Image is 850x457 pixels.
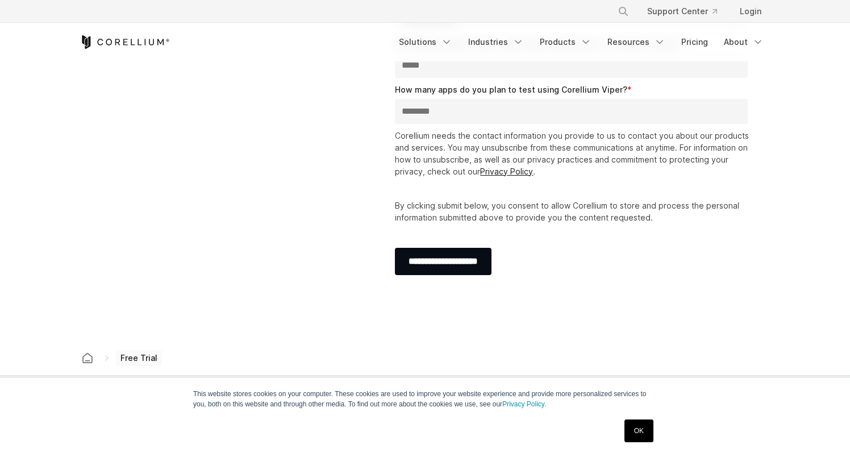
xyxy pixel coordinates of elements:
a: About [717,32,770,52]
span: Free Trial [116,350,162,366]
a: Products [533,32,598,52]
p: Corellium needs the contact information you provide to us to contact you about our products and s... [395,130,752,177]
span: How many apps do you plan to test using Corellium Viper? [395,85,627,94]
div: Navigation Menu [392,32,770,52]
a: Privacy Policy [480,167,533,176]
a: Pricing [674,32,715,52]
a: Login [731,1,770,22]
p: This website stores cookies on your computer. These cookies are used to improve your website expe... [193,389,657,409]
a: Support Center [638,1,726,22]
button: Search [613,1,634,22]
a: Resources [601,32,672,52]
p: By clicking submit below, you consent to allow Corellium to store and process the personal inform... [395,200,752,223]
a: Solutions [392,32,459,52]
div: Navigation Menu [604,1,770,22]
a: OK [624,419,653,442]
a: Privacy Policy. [502,400,546,408]
a: Corellium Home [80,35,170,49]
a: Industries [461,32,531,52]
a: Corellium home [77,350,98,366]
